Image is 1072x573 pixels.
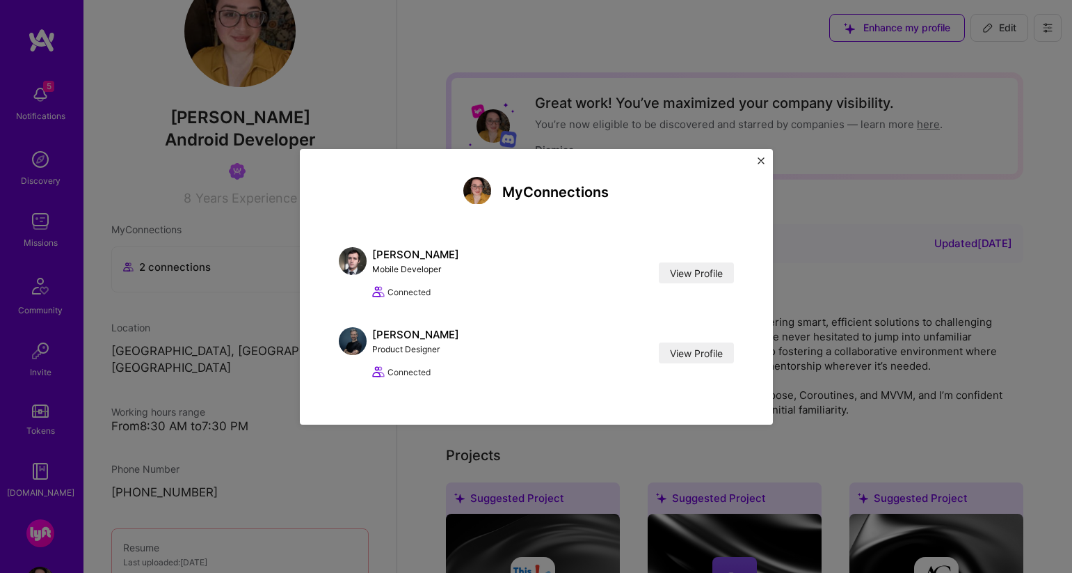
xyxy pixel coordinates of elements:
button: Close [758,157,765,172]
a: View Profile [659,343,734,363]
img: Yelena Belikova [463,177,491,205]
i: icon Collaborator [372,285,385,298]
i: icon Collaborator [372,366,385,378]
div: Product Designer [372,342,459,356]
div: Mobile Developer [372,262,459,276]
img: Nicholas Wilson [339,247,367,275]
span: Connected [387,365,431,379]
span: Connected [387,285,431,299]
h4: My Connections [502,184,609,201]
a: View Profile [659,262,734,283]
img: Jarques Pretorius [339,327,367,355]
div: [PERSON_NAME] [372,327,459,342]
div: [PERSON_NAME] [372,247,459,262]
